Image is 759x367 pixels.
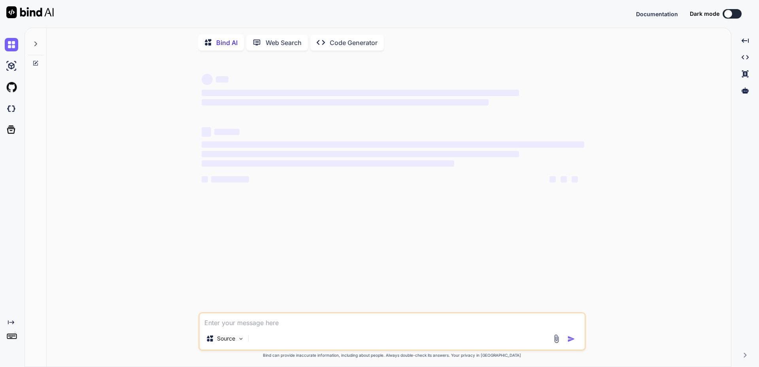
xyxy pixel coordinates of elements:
[202,90,519,96] span: ‌
[202,160,454,167] span: ‌
[202,99,489,105] span: ‌
[198,352,586,358] p: Bind can provide inaccurate information, including about people. Always double-check its answers....
[6,6,54,18] img: Bind AI
[552,334,561,343] img: attachment
[549,176,556,183] span: ‌
[5,38,18,51] img: chat
[636,10,678,18] button: Documentation
[202,141,584,148] span: ‌
[216,38,238,47] p: Bind AI
[636,11,678,17] span: Documentation
[567,335,575,343] img: icon
[690,10,719,18] span: Dark mode
[216,76,228,83] span: ‌
[217,335,235,343] p: Source
[561,176,567,183] span: ‌
[202,151,519,157] span: ‌
[5,59,18,73] img: ai-studio
[238,335,244,342] img: Pick Models
[214,129,240,135] span: ‌
[202,176,208,183] span: ‌
[211,176,249,183] span: ‌
[5,102,18,115] img: darkCloudIdeIcon
[266,38,302,47] p: Web Search
[202,127,211,137] span: ‌
[330,38,378,47] p: Code Generator
[572,176,578,183] span: ‌
[5,81,18,94] img: githubLight
[202,74,213,85] span: ‌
